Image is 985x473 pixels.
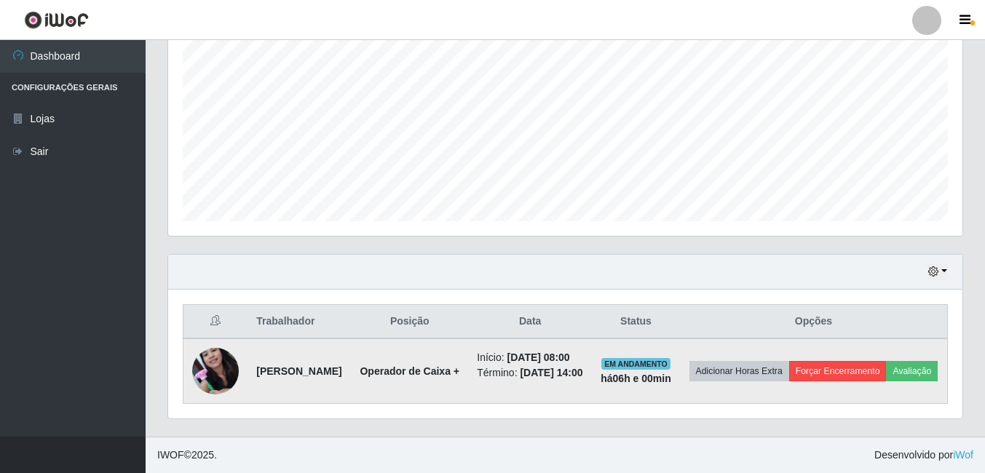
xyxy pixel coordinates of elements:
[789,361,887,381] button: Forçar Encerramento
[507,351,570,363] time: [DATE] 08:00
[157,449,184,461] span: IWOF
[157,448,217,463] span: © 2025 .
[192,340,239,402] img: 1746996533428.jpeg
[886,361,938,381] button: Avaliação
[477,365,583,381] li: Término:
[520,367,582,378] time: [DATE] 14:00
[689,361,789,381] button: Adicionar Horas Extra
[680,305,948,339] th: Opções
[360,365,459,377] strong: Operador de Caixa +
[477,350,583,365] li: Início:
[601,358,670,370] span: EM ANDAMENTO
[953,449,973,461] a: iWof
[351,305,468,339] th: Posição
[874,448,973,463] span: Desenvolvido por
[256,365,341,377] strong: [PERSON_NAME]
[248,305,351,339] th: Trabalhador
[592,305,680,339] th: Status
[601,373,671,384] strong: há 06 h e 00 min
[468,305,592,339] th: Data
[24,11,89,29] img: CoreUI Logo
